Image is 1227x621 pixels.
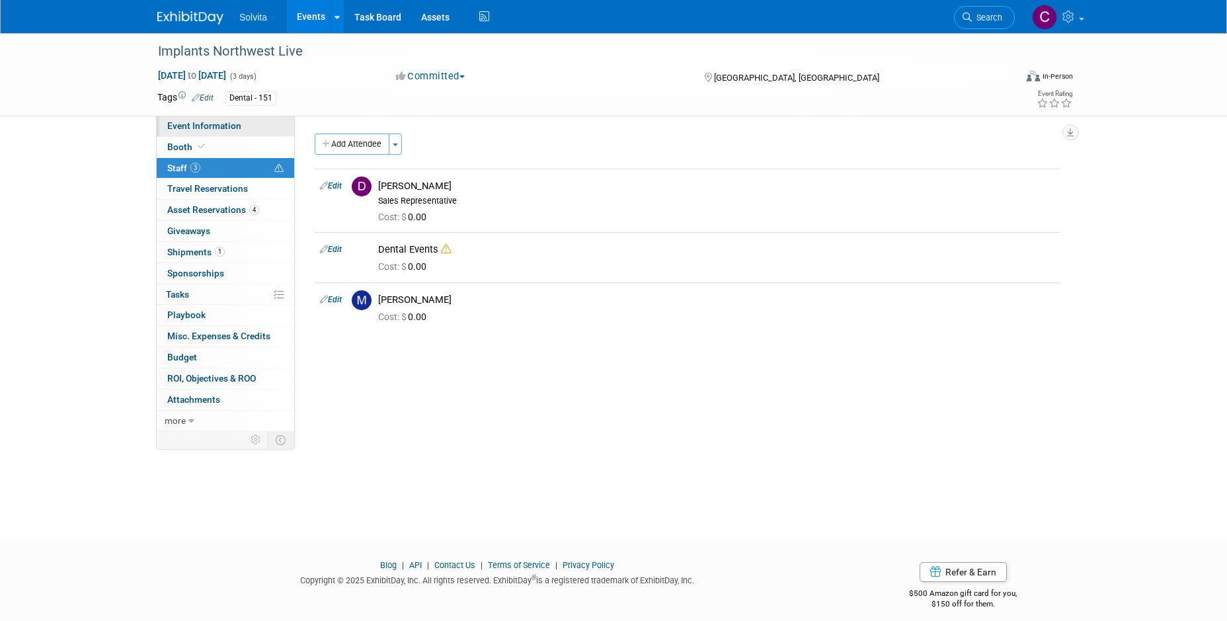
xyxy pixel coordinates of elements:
[378,294,1054,306] div: [PERSON_NAME]
[552,560,561,570] span: |
[378,311,432,322] span: 0.00
[441,244,451,254] i: Double-book Warning!
[157,179,294,199] a: Travel Reservations
[167,331,270,341] span: Misc. Expenses & Credits
[378,311,408,322] span: Cost: $
[229,72,257,81] span: (3 days)
[378,261,408,272] span: Cost: $
[937,69,1073,89] div: Event Format
[157,390,294,410] a: Attachments
[190,163,200,173] span: 3
[167,120,241,131] span: Event Information
[186,70,198,81] span: to
[378,212,432,222] span: 0.00
[532,574,536,581] sup: ®
[167,163,200,173] span: Staff
[352,177,372,196] img: D.jpg
[157,326,294,347] a: Misc. Expenses & Credits
[167,352,197,362] span: Budget
[153,40,995,63] div: Implants Northwest Live
[165,415,186,426] span: more
[249,205,259,215] span: 4
[157,221,294,241] a: Giveaways
[714,73,879,83] span: [GEOGRAPHIC_DATA], [GEOGRAPHIC_DATA]
[157,116,294,136] a: Event Information
[380,560,397,570] a: Blog
[157,242,294,263] a: Shipments1
[972,13,1002,22] span: Search
[167,247,225,257] span: Shipments
[157,137,294,157] a: Booth
[857,579,1070,610] div: $500 Amazon gift card for you,
[268,431,295,448] td: Toggle Event Tabs
[167,204,259,215] span: Asset Reservations
[198,143,205,150] i: Booth reservation complete
[1032,5,1057,30] img: Cindy Miller
[563,560,614,570] a: Privacy Policy
[378,196,1054,206] div: Sales Representative
[225,91,276,105] div: Dental - 151
[157,200,294,220] a: Asset Reservations4
[215,247,225,257] span: 1
[378,243,1054,256] div: Dental Events
[352,290,372,310] img: M.jpg
[167,226,210,236] span: Giveaways
[167,310,206,320] span: Playbook
[409,560,422,570] a: API
[157,411,294,431] a: more
[424,560,432,570] span: |
[157,263,294,284] a: Sponsorships
[378,212,408,222] span: Cost: $
[157,91,214,106] td: Tags
[391,69,470,83] button: Committed
[315,134,389,155] button: Add Attendee
[167,394,220,405] span: Attachments
[167,142,208,152] span: Booth
[157,284,294,305] a: Tasks
[320,295,342,304] a: Edit
[320,181,342,190] a: Edit
[157,347,294,368] a: Budget
[920,562,1007,582] a: Refer & Earn
[192,93,214,103] a: Edit
[857,599,1070,610] div: $150 off for them.
[434,560,475,570] a: Contact Us
[274,163,284,175] span: Potential Scheduling Conflict -- at least one attendee is tagged in another overlapping event.
[157,368,294,389] a: ROI, Objectives & ROO
[167,183,248,194] span: Travel Reservations
[320,245,342,254] a: Edit
[1037,91,1072,97] div: Event Rating
[157,571,837,587] div: Copyright © 2025 ExhibitDay, Inc. All rights reserved. ExhibitDay is a registered trademark of Ex...
[239,12,267,22] span: Solvita
[157,305,294,325] a: Playbook
[477,560,486,570] span: |
[378,261,432,272] span: 0.00
[488,560,550,570] a: Terms of Service
[157,11,223,24] img: ExhibitDay
[157,158,294,179] a: Staff3
[166,289,189,300] span: Tasks
[157,69,227,81] span: [DATE] [DATE]
[245,431,268,448] td: Personalize Event Tab Strip
[167,373,256,384] span: ROI, Objectives & ROO
[378,180,1054,192] div: [PERSON_NAME]
[1027,71,1040,81] img: Format-Inperson.png
[399,560,407,570] span: |
[167,268,224,278] span: Sponsorships
[954,6,1015,29] a: Search
[1042,71,1073,81] div: In-Person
